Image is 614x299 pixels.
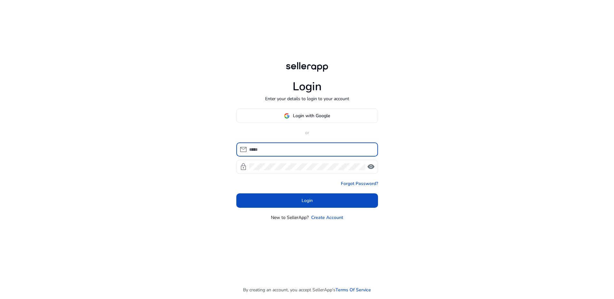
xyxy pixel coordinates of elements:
span: Login [302,197,313,204]
p: Enter your details to login to your account [265,95,349,102]
span: Login with Google [293,112,330,119]
a: Create Account [311,214,343,221]
span: visibility [367,163,375,171]
span: lock [240,163,247,171]
p: or [236,129,378,136]
button: Login [236,193,378,208]
h1: Login [293,80,322,93]
a: Forgot Password? [341,180,378,187]
img: google-logo.svg [284,113,290,119]
p: New to SellerApp? [271,214,309,221]
span: mail [240,146,247,153]
button: Login with Google [236,109,378,123]
a: Terms Of Service [335,287,371,293]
